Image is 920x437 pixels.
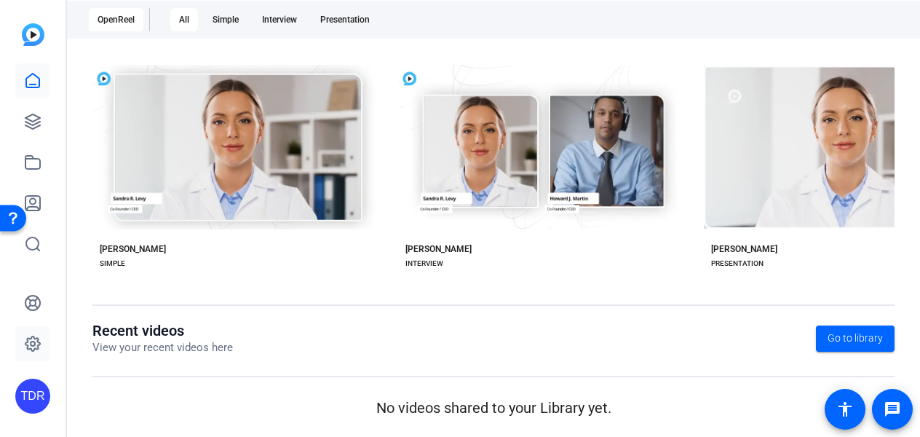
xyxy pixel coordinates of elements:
[711,258,764,269] div: PRESENTATION
[405,243,472,255] div: [PERSON_NAME]
[92,397,895,419] p: No videos shared to your Library yet.
[836,401,854,418] mat-icon: accessibility
[170,8,198,31] div: All
[253,8,306,31] div: Interview
[22,23,44,46] img: blue-gradient.svg
[711,243,777,255] div: [PERSON_NAME]
[100,243,166,255] div: [PERSON_NAME]
[100,258,125,269] div: SIMPLE
[884,401,901,418] mat-icon: message
[92,322,233,339] h1: Recent videos
[312,8,378,31] div: Presentation
[15,379,50,414] div: TDR
[92,339,233,356] p: View your recent videos here
[204,8,247,31] div: Simple
[816,326,895,352] a: Go to library
[89,8,143,31] div: OpenReel
[405,258,443,269] div: INTERVIEW
[828,331,883,346] span: Go to library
